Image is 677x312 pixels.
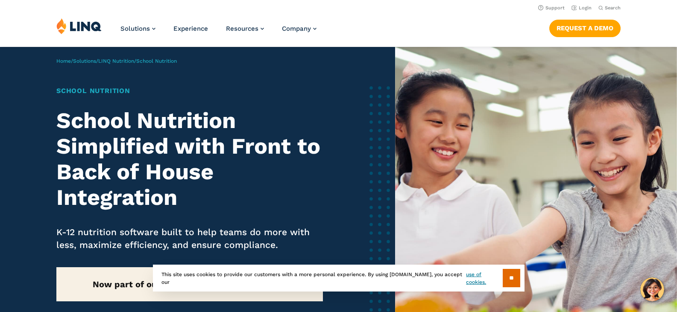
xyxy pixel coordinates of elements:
[153,265,525,292] div: This site uses cookies to provide our customers with a more personal experience. By using [DOMAIN...
[226,25,258,32] span: Resources
[73,58,96,64] a: Solutions
[120,25,150,32] span: Solutions
[538,5,565,11] a: Support
[571,5,592,11] a: Login
[98,58,134,64] a: LINQ Nutrition
[56,226,323,251] p: K-12 nutrition software built to help teams do more with less, maximize efficiency, and ensure co...
[136,58,177,64] span: School Nutrition
[56,86,323,96] h1: School Nutrition
[549,20,621,37] a: Request a Demo
[120,18,317,46] nav: Primary Navigation
[173,25,208,32] a: Experience
[549,18,621,37] nav: Button Navigation
[56,18,102,34] img: LINQ | K‑12 Software
[56,58,71,64] a: Home
[640,277,664,301] button: Hello, have a question? Let’s chat.
[226,25,264,32] a: Resources
[605,5,621,11] span: Search
[282,25,311,32] span: Company
[56,108,323,210] h2: School Nutrition Simplified with Front to Back of House Integration
[120,25,155,32] a: Solutions
[56,58,177,64] span: / / /
[282,25,317,32] a: Company
[466,271,502,286] a: use of cookies.
[598,5,621,11] button: Open Search Bar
